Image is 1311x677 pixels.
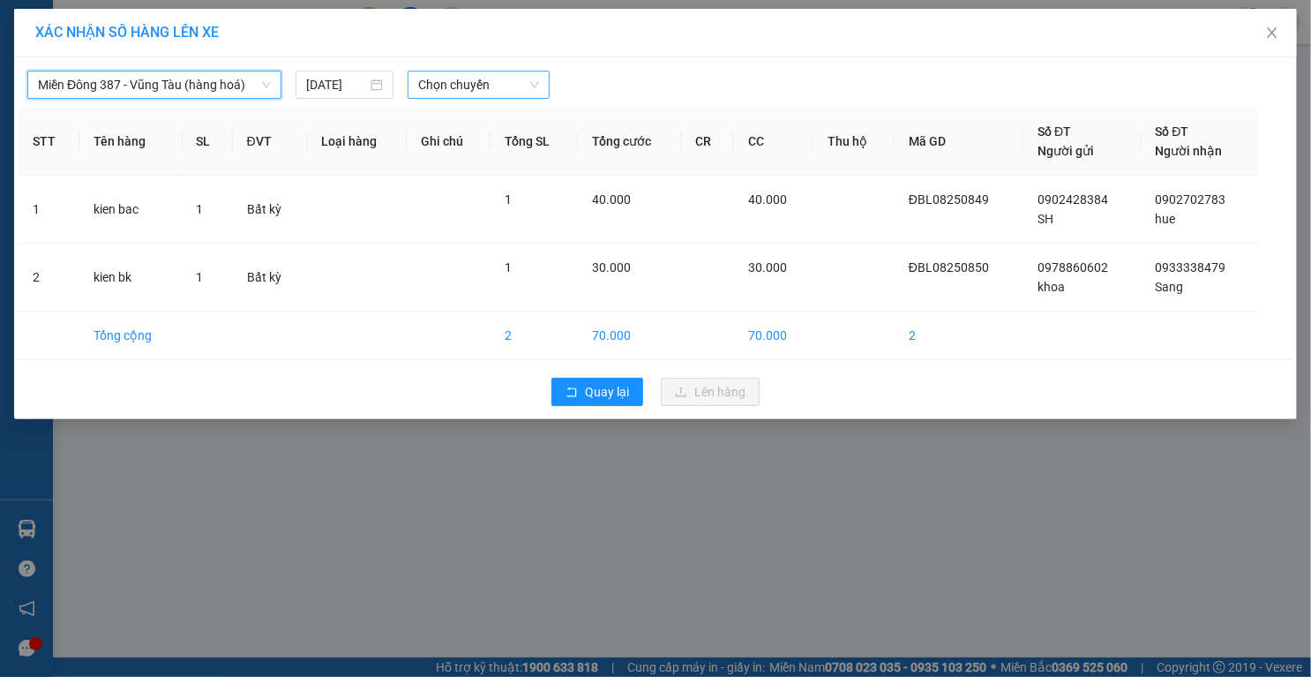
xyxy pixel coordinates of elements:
[585,382,629,402] span: Quay lại
[592,192,631,207] span: 40.000
[1038,124,1071,139] span: Số ĐT
[505,192,512,207] span: 1
[491,108,578,176] th: Tổng SL
[38,71,271,98] span: Miền Đông 387 - Vũng Tàu (hàng hoá)
[909,260,989,275] span: ĐBL08250850
[1265,26,1279,40] span: close
[79,312,183,360] td: Tổng cộng
[578,312,682,360] td: 70.000
[505,260,512,275] span: 1
[748,192,787,207] span: 40.000
[233,108,307,176] th: ĐVT
[183,108,233,176] th: SL
[1038,280,1065,294] span: khoa
[551,378,643,406] button: rollbackQuay lại
[895,312,1023,360] td: 2
[79,244,183,312] td: kien bk
[1247,9,1297,58] button: Close
[1038,260,1108,275] span: 0978860602
[1156,144,1223,158] span: Người nhận
[233,176,307,244] td: Bất kỳ
[1038,144,1094,158] span: Người gửi
[1038,192,1108,207] span: 0902428384
[578,108,682,176] th: Tổng cước
[79,108,183,176] th: Tên hàng
[19,176,79,244] td: 1
[1156,192,1226,207] span: 0902702783
[307,108,407,176] th: Loại hàng
[1156,280,1184,294] span: Sang
[1038,212,1053,226] span: SH
[682,108,734,176] th: CR
[233,244,307,312] td: Bất kỳ
[813,108,895,176] th: Thu hộ
[661,378,760,406] button: uploadLên hàng
[19,108,79,176] th: STT
[79,176,183,244] td: kien bac
[592,260,631,275] span: 30.000
[306,75,367,94] input: 15/08/2025
[1156,124,1189,139] span: Số ĐT
[909,192,989,207] span: ĐBL08250849
[19,244,79,312] td: 2
[1156,260,1226,275] span: 0933338479
[197,202,204,216] span: 1
[491,312,578,360] td: 2
[566,386,578,400] span: rollback
[748,260,787,275] span: 30.000
[734,108,813,176] th: CC
[1156,212,1176,226] span: hue
[418,71,539,98] span: Chọn chuyến
[734,312,813,360] td: 70.000
[895,108,1023,176] th: Mã GD
[197,270,204,284] span: 1
[407,108,491,176] th: Ghi chú
[35,24,219,41] span: XÁC NHẬN SỐ HÀNG LÊN XE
